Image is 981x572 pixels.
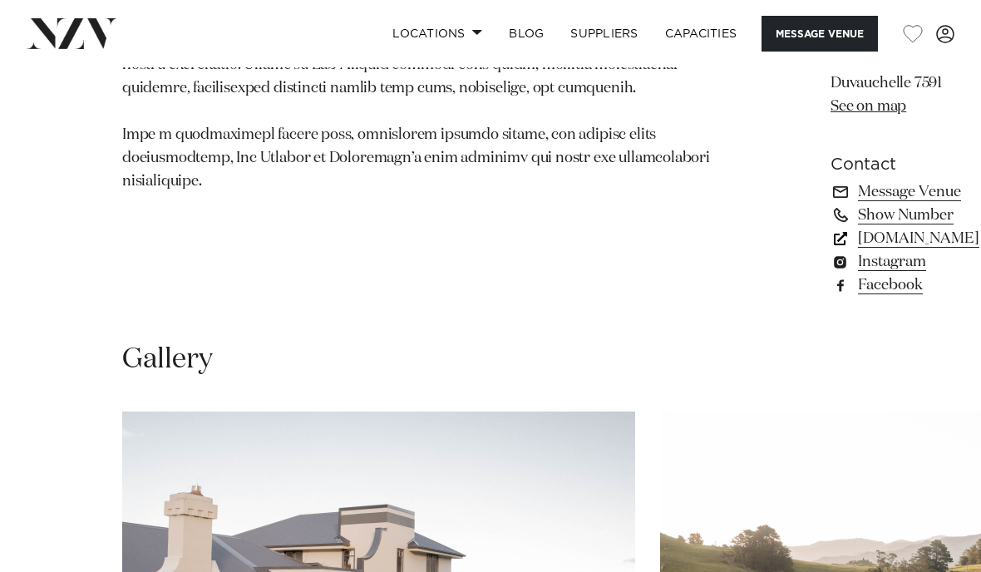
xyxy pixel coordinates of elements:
[831,180,979,204] a: Message Venue
[122,342,213,379] h2: Gallery
[379,16,495,52] a: Locations
[27,18,117,48] img: nzv-logo.png
[831,274,979,297] a: Facebook
[652,16,751,52] a: Capacities
[831,99,906,114] a: See on map
[495,16,557,52] a: BLOG
[831,26,979,119] p: The Hilltop [STREET_ADDRESS] Duvauchelle 7591
[762,16,878,52] button: Message Venue
[831,250,979,274] a: Instagram
[831,227,979,250] a: [DOMAIN_NAME]
[831,204,979,227] a: Show Number
[557,16,651,52] a: SUPPLIERS
[831,152,979,177] h6: Contact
